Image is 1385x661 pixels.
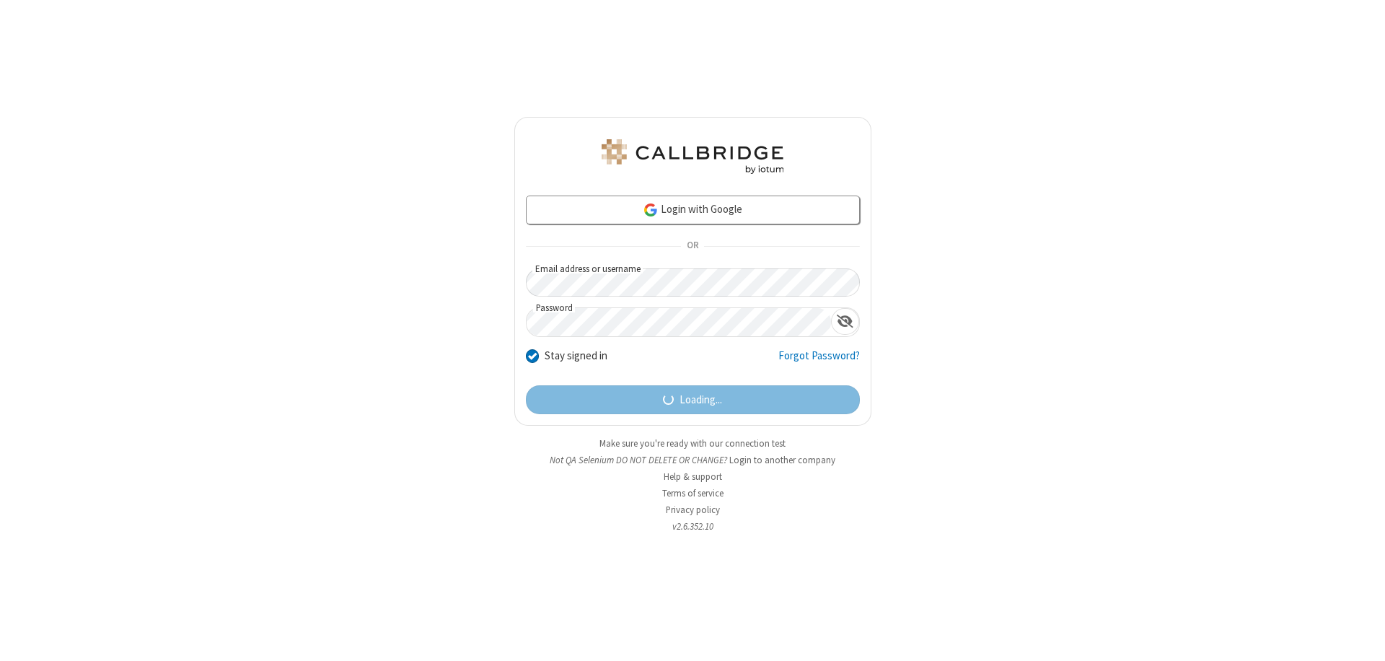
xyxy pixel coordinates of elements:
a: Login with Google [526,196,860,224]
button: Loading... [526,385,860,414]
input: Password [527,308,831,336]
span: Loading... [680,392,722,408]
li: Not QA Selenium DO NOT DELETE OR CHANGE? [514,453,871,467]
div: Show password [831,308,859,335]
a: Privacy policy [666,504,720,516]
a: Forgot Password? [778,348,860,375]
li: v2.6.352.10 [514,520,871,533]
button: Login to another company [729,453,835,467]
label: Stay signed in [545,348,607,364]
a: Help & support [664,470,722,483]
span: OR [681,237,704,257]
img: google-icon.png [643,202,659,218]
img: QA Selenium DO NOT DELETE OR CHANGE [599,139,786,174]
a: Terms of service [662,487,724,499]
a: Make sure you're ready with our connection test [599,437,786,450]
input: Email address or username [526,268,860,297]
